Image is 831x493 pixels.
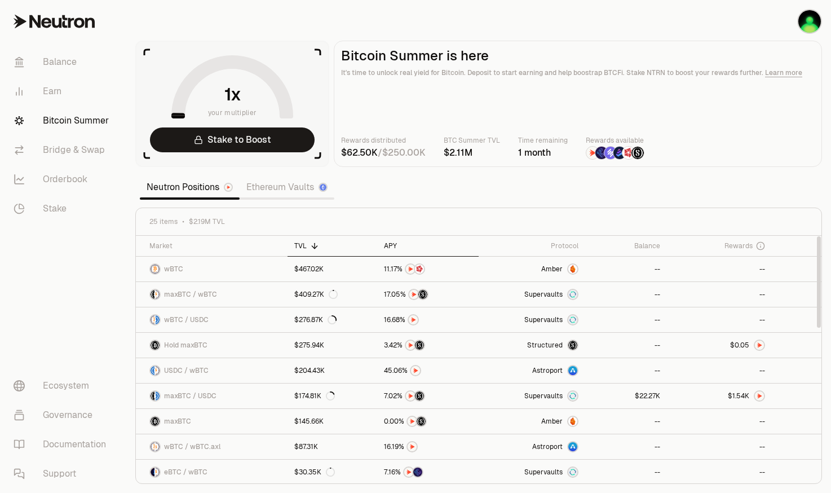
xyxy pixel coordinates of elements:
[415,391,424,400] img: Structured Points
[479,434,585,459] a: Astroport
[622,147,635,159] img: Mars Fragments
[524,468,563,477] span: Supervaults
[156,391,160,400] img: USDC Logo
[294,442,318,451] div: $87.31K
[755,391,764,400] img: NTRN Logo
[136,333,288,358] a: maxBTC LogoHold maxBTC
[151,391,154,400] img: maxBTC Logo
[294,366,325,375] div: $204.43K
[288,434,377,459] a: $87.31K
[5,47,122,77] a: Balance
[150,127,315,152] a: Stake to Boost
[288,409,377,434] a: $145.66K
[409,290,418,299] img: NTRN
[294,265,324,274] div: $467.02K
[156,315,160,324] img: USDC Logo
[406,265,415,274] img: NTRN
[667,282,772,307] a: --
[667,307,772,332] a: --
[294,341,324,350] div: $275.94K
[524,391,563,400] span: Supervaults
[568,315,577,324] img: Supervaults
[377,460,479,485] a: NTRNEtherFi Points
[377,409,479,434] a: NTRNStructured Points
[208,107,257,118] span: your multiplier
[541,265,563,274] span: Amber
[156,468,160,477] img: wBTC Logo
[151,341,160,350] img: maxBTC Logo
[585,434,667,459] a: --
[136,460,288,485] a: eBTC LogowBTC LogoeBTC / wBTC
[5,77,122,106] a: Earn
[568,341,577,350] img: maxBTC
[136,257,288,281] a: wBTC LogowBTC
[485,241,578,250] div: Protocol
[585,257,667,281] a: --
[415,341,424,350] img: Structured Points
[406,341,415,350] img: NTRN
[724,241,753,250] span: Rewards
[408,442,417,451] img: NTRN
[151,417,160,426] img: maxBTC Logo
[406,391,415,400] img: NTRN
[151,290,154,299] img: maxBTC Logo
[479,409,585,434] a: AmberAmber
[164,442,220,451] span: wBTC / wBTC.axl
[341,67,815,78] p: It's time to unlock real yield for Bitcoin. Deposit to start earning and help boostrap BTCFi. Sta...
[568,417,577,426] img: Amber
[568,290,577,299] img: Supervaults
[136,434,288,459] a: wBTC LogowBTC.axl LogowBTC / wBTC.axl
[288,384,377,408] a: $174.81K
[341,135,426,146] p: Rewards distributed
[586,147,599,159] img: NTRN
[136,409,288,434] a: maxBTC LogomaxBTC
[479,384,585,408] a: SupervaultsSupervaults
[479,257,585,281] a: AmberAmber
[631,147,644,159] img: Structured Points
[384,416,472,427] button: NTRNStructured Points
[524,290,563,299] span: Supervaults
[384,365,472,376] button: NTRN
[384,314,472,325] button: NTRN
[288,282,377,307] a: $409.27K
[294,417,324,426] div: $145.66K
[149,217,178,226] span: 25 items
[151,265,160,274] img: wBTC Logo
[136,358,288,383] a: USDC LogowBTC LogoUSDC / wBTC
[164,290,217,299] span: maxBTC / wBTC
[541,417,563,426] span: Amber
[189,217,225,226] span: $2.19M TVL
[524,315,563,324] span: Supervaults
[585,460,667,485] a: --
[417,417,426,426] img: Structured Points
[5,430,122,459] a: Documentation
[151,315,154,324] img: wBTC Logo
[5,459,122,488] a: Support
[151,366,154,375] img: USDC Logo
[384,466,472,478] button: NTRNEtherFi Points
[136,384,288,408] a: maxBTC LogoUSDC LogomaxBTC / USDC
[667,358,772,383] a: --
[377,282,479,307] a: NTRNStructured Points
[798,10,821,33] img: KO
[384,289,472,300] button: NTRNStructured Points
[288,358,377,383] a: $204.43K
[384,241,472,250] div: APY
[225,184,232,191] img: Neutron Logo
[320,184,326,191] img: Ethereum Logo
[444,135,500,146] p: BTC Summer TVL
[341,48,815,64] h2: Bitcoin Summer is here
[667,333,772,358] a: NTRN Logo
[415,265,424,274] img: Mars Fragments
[377,358,479,383] a: NTRN
[294,315,337,324] div: $276.87K
[568,391,577,400] img: Supervaults
[408,417,417,426] img: NTRN
[585,307,667,332] a: --
[667,257,772,281] a: --
[532,366,563,375] span: Astroport
[404,468,413,477] img: NTRN
[377,333,479,358] a: NTRNStructured Points
[288,333,377,358] a: $275.94K
[411,366,420,375] img: NTRN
